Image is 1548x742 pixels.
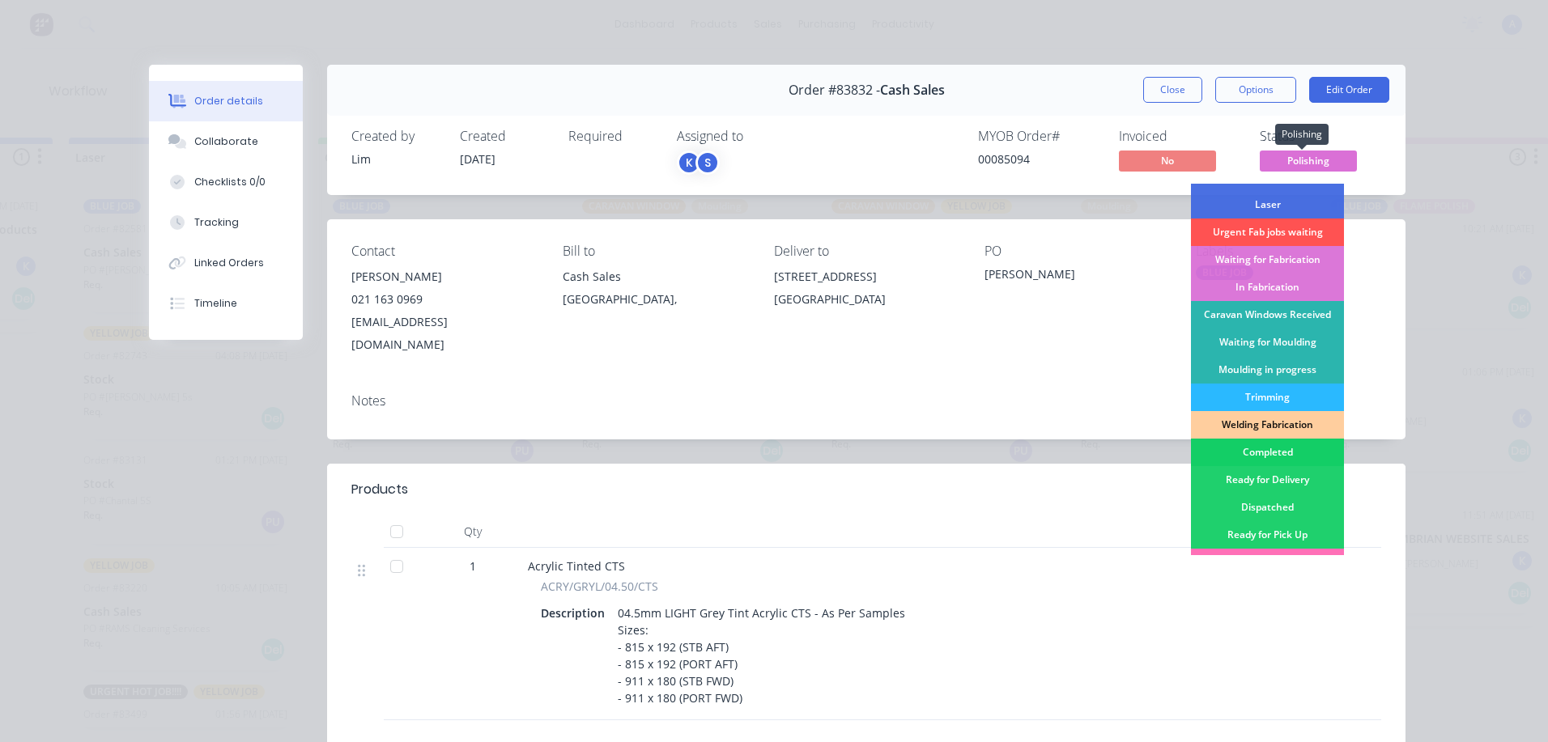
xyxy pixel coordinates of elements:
[978,151,1099,167] div: 00085094
[351,244,537,259] div: Contact
[1191,549,1344,576] div: On Hold
[424,515,521,548] div: Qty
[1191,384,1344,411] div: Trimming
[149,162,303,202] button: Checklists 0/0
[563,265,748,288] div: Cash Sales
[460,129,549,144] div: Created
[1191,218,1344,246] div: Urgent Fab jobs waiting
[774,265,959,317] div: [STREET_ADDRESS][GEOGRAPHIC_DATA]
[1260,129,1381,144] div: Status
[695,151,720,175] div: S
[1191,356,1344,384] div: Moulding in progress
[1191,329,1344,356] div: Waiting for Moulding
[677,129,839,144] div: Assigned to
[1260,151,1357,175] button: Polishing
[1191,521,1344,549] div: Ready for Pick Up
[1260,151,1357,171] span: Polishing
[149,202,303,243] button: Tracking
[194,215,239,230] div: Tracking
[1119,151,1216,171] span: No
[1191,246,1344,273] div: Waiting for Fabrication
[1309,77,1389,103] button: Edit Order
[149,283,303,324] button: Timeline
[563,288,748,311] div: [GEOGRAPHIC_DATA],
[1191,411,1344,439] div: Welding Fabrication
[985,244,1170,259] div: PO
[194,256,264,270] div: Linked Orders
[985,265,1170,288] div: [PERSON_NAME]
[789,83,880,98] span: Order #83832 -
[1191,439,1344,466] div: Completed
[149,243,303,283] button: Linked Orders
[1191,273,1344,301] div: In Fabrication
[978,129,1099,144] div: MYOB Order #
[1191,466,1344,494] div: Ready for Delivery
[541,601,611,625] div: Description
[1119,129,1240,144] div: Invoiced
[194,134,258,149] div: Collaborate
[351,265,537,288] div: [PERSON_NAME]
[351,265,537,356] div: [PERSON_NAME]021 163 0969[EMAIL_ADDRESS][DOMAIN_NAME]
[677,151,720,175] button: KS
[563,244,748,259] div: Bill to
[880,83,945,98] span: Cash Sales
[194,94,263,108] div: Order details
[1215,77,1296,103] button: Options
[528,558,625,574] span: Acrylic Tinted CTS
[351,393,1381,409] div: Notes
[611,601,912,710] div: 04.5mm LIGHT Grey Tint Acrylic CTS - As Per Samples Sizes: - 815 x 192 (STB AFT) - 815 x 192 (POR...
[1143,77,1202,103] button: Close
[677,151,701,175] div: K
[194,296,237,311] div: Timeline
[1191,191,1344,218] div: Laser
[351,129,440,144] div: Created by
[194,175,266,189] div: Checklists 0/0
[351,480,408,499] div: Products
[470,558,476,575] span: 1
[149,81,303,121] button: Order details
[568,129,657,144] div: Required
[460,151,495,167] span: [DATE]
[351,288,537,311] div: 021 163 0969
[149,121,303,162] button: Collaborate
[774,244,959,259] div: Deliver to
[351,151,440,167] div: Lim
[774,265,959,288] div: [STREET_ADDRESS]
[774,288,959,311] div: [GEOGRAPHIC_DATA]
[563,265,748,317] div: Cash Sales[GEOGRAPHIC_DATA],
[1275,124,1329,145] div: Polishing
[541,578,658,595] span: ACRY/GRYL/04.50/CTS
[1191,494,1344,521] div: Dispatched
[1191,301,1344,329] div: Caravan Windows Received
[351,311,537,356] div: [EMAIL_ADDRESS][DOMAIN_NAME]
